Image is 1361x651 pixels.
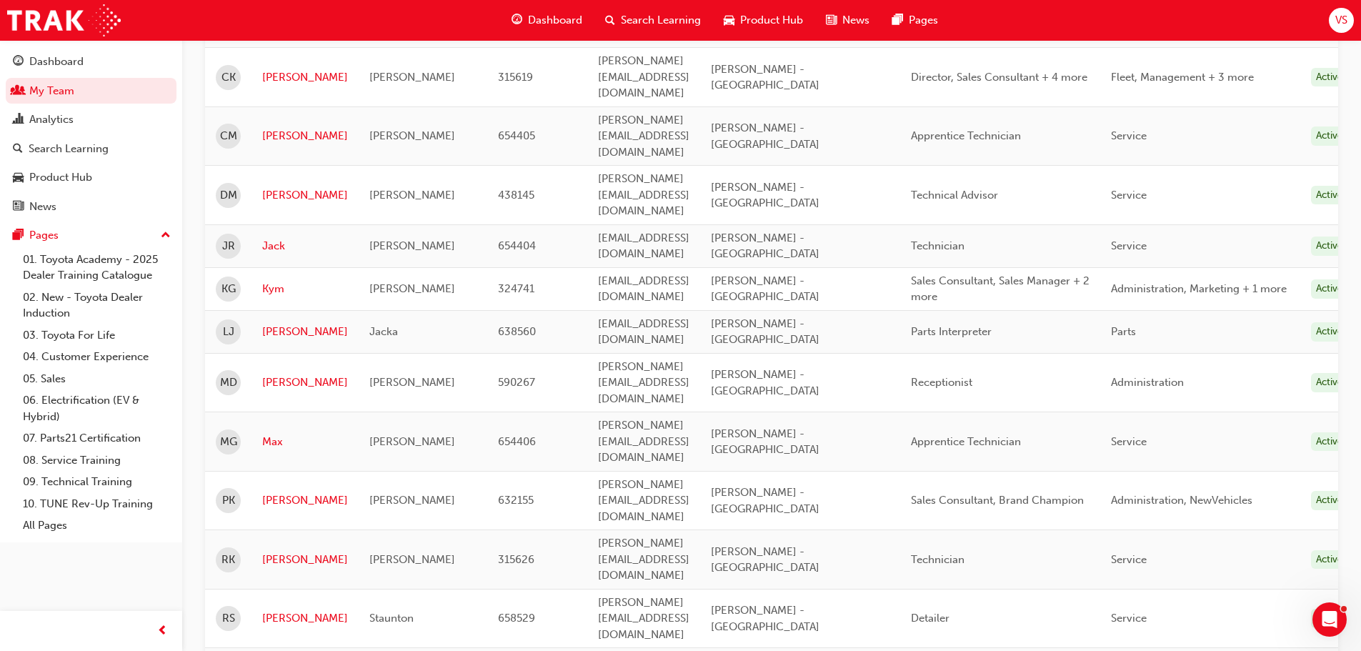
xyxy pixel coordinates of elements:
span: Jacka [369,325,398,338]
a: [PERSON_NAME] [262,128,348,144]
span: [PERSON_NAME] [369,435,455,448]
a: 01. Toyota Academy - 2025 Dealer Training Catalogue [17,249,176,287]
span: up-icon [161,227,171,245]
span: prev-icon [157,622,168,640]
span: [PERSON_NAME] - [GEOGRAPHIC_DATA] [711,486,819,515]
span: Technical Advisor [911,189,998,202]
img: Trak [7,4,121,36]
a: [PERSON_NAME] [262,610,348,627]
div: Active [1311,609,1348,628]
span: Receptionist [911,376,972,389]
a: guage-iconDashboard [500,6,594,35]
div: Search Learning [29,141,109,157]
span: Dashboard [528,12,582,29]
span: Service [1111,435,1147,448]
span: people-icon [13,85,24,98]
span: CM [220,128,237,144]
a: car-iconProduct Hub [712,6,814,35]
span: Service [1111,189,1147,202]
span: car-icon [724,11,734,29]
div: Product Hub [29,169,92,186]
span: 315626 [498,553,534,566]
span: [EMAIL_ADDRESS][DOMAIN_NAME] [598,232,689,261]
span: [PERSON_NAME] - [GEOGRAPHIC_DATA] [711,317,819,347]
span: 438145 [498,189,534,202]
span: DM [220,187,237,204]
span: [PERSON_NAME] [369,282,455,295]
a: 09. Technical Training [17,471,176,493]
span: [PERSON_NAME] - [GEOGRAPHIC_DATA] [711,121,819,151]
span: 654405 [498,129,535,142]
span: chart-icon [13,114,24,126]
span: [PERSON_NAME] - [GEOGRAPHIC_DATA] [711,63,819,92]
a: Analytics [6,106,176,133]
div: Active [1311,322,1348,342]
span: 654406 [498,435,536,448]
span: [PERSON_NAME] - [GEOGRAPHIC_DATA] [711,368,819,397]
a: Max [262,434,348,450]
button: Pages [6,222,176,249]
span: [PERSON_NAME][EMAIL_ADDRESS][DOMAIN_NAME] [598,360,689,405]
span: [PERSON_NAME] - [GEOGRAPHIC_DATA] [711,604,819,633]
div: Active [1311,373,1348,392]
span: Fleet, Management + 3 more [1111,71,1254,84]
span: News [842,12,869,29]
span: pages-icon [892,11,903,29]
span: [PERSON_NAME] [369,376,455,389]
div: Active [1311,550,1348,570]
a: [PERSON_NAME] [262,69,348,86]
span: Administration, Marketing + 1 more [1111,282,1287,295]
span: news-icon [826,11,837,29]
span: [PERSON_NAME] - [GEOGRAPHIC_DATA] [711,232,819,261]
button: VS [1329,8,1354,33]
span: Sales Consultant, Brand Champion [911,494,1084,507]
span: [PERSON_NAME] - [GEOGRAPHIC_DATA] [711,181,819,210]
a: [PERSON_NAME] [262,492,348,509]
div: Active [1311,432,1348,452]
span: Service [1111,553,1147,566]
a: Search Learning [6,136,176,162]
a: Jack [262,238,348,254]
span: 658529 [498,612,535,625]
span: [PERSON_NAME][EMAIL_ADDRESS][DOMAIN_NAME] [598,478,689,523]
span: [PERSON_NAME][EMAIL_ADDRESS][DOMAIN_NAME] [598,419,689,464]
span: search-icon [605,11,615,29]
span: Administration [1111,376,1184,389]
span: RK [221,552,235,568]
span: [PERSON_NAME] [369,494,455,507]
span: Service [1111,239,1147,252]
a: [PERSON_NAME] [262,374,348,391]
span: Apprentice Technician [911,129,1021,142]
span: LJ [223,324,234,340]
a: 07. Parts21 Certification [17,427,176,449]
span: 638560 [498,325,536,338]
span: Technician [911,239,964,252]
span: 654404 [498,239,536,252]
span: [PERSON_NAME] [369,553,455,566]
span: [EMAIL_ADDRESS][DOMAIN_NAME] [598,274,689,304]
span: 632155 [498,494,534,507]
span: Staunton [369,612,414,625]
span: [PERSON_NAME] [369,71,455,84]
span: [PERSON_NAME][EMAIL_ADDRESS][DOMAIN_NAME] [598,537,689,582]
div: Active [1311,279,1348,299]
span: [PERSON_NAME][EMAIL_ADDRESS][DOMAIN_NAME] [598,172,689,217]
a: 08. Service Training [17,449,176,472]
span: guage-icon [13,56,24,69]
span: Administration, NewVehicles [1111,494,1252,507]
span: RS [222,610,235,627]
span: news-icon [13,201,24,214]
a: All Pages [17,515,176,537]
span: Service [1111,612,1147,625]
span: [PERSON_NAME] [369,239,455,252]
span: 315619 [498,71,533,84]
a: 03. Toyota For Life [17,324,176,347]
a: Kym [262,281,348,297]
span: [PERSON_NAME] [369,129,455,142]
span: KG [221,281,236,297]
div: Pages [29,227,59,244]
span: VS [1335,12,1347,29]
span: pages-icon [13,229,24,242]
